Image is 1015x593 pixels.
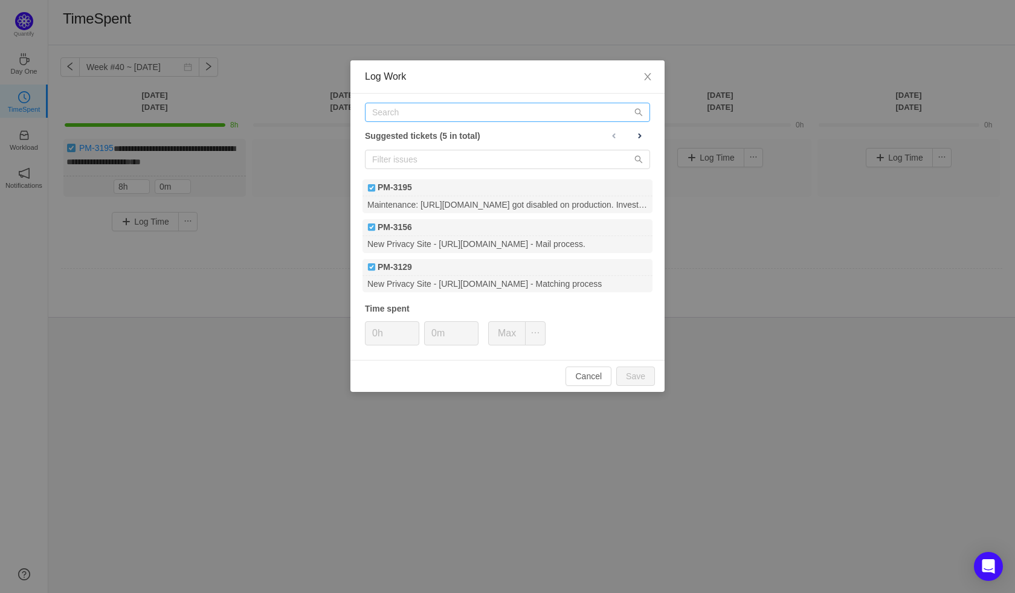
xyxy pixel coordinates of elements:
[367,184,376,192] img: Task
[974,552,1003,581] div: Open Intercom Messenger
[565,367,611,386] button: Cancel
[631,60,665,94] button: Close
[378,181,412,194] b: PM-3195
[525,321,546,345] button: icon: ellipsis
[616,367,655,386] button: Save
[634,108,643,117] i: icon: search
[367,223,376,231] img: Task
[378,221,412,234] b: PM-3156
[634,155,643,164] i: icon: search
[378,261,412,274] b: PM-3129
[365,128,650,144] div: Suggested tickets (5 in total)
[362,236,652,252] div: New Privacy Site - [URL][DOMAIN_NAME] - Mail process.
[362,276,652,292] div: New Privacy Site - [URL][DOMAIN_NAME] - Matching process
[367,263,376,271] img: Task
[488,321,526,345] button: Max
[362,196,652,213] div: Maintenance: [URL][DOMAIN_NAME] got disabled on production. Investigate and fix.
[365,103,650,122] input: Search
[365,70,650,83] div: Log Work
[643,72,652,82] i: icon: close
[365,150,650,169] input: Filter issues
[365,303,650,315] div: Time spent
